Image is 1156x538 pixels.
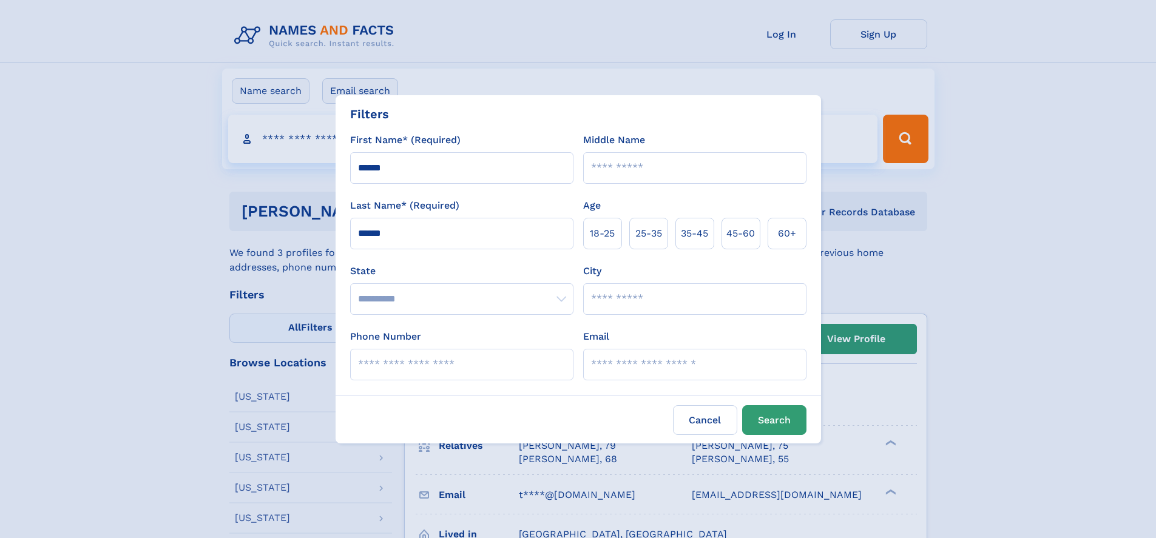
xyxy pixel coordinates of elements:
div: Filters [350,105,389,123]
span: 18‑25 [590,226,615,241]
span: 60+ [778,226,796,241]
span: 45‑60 [726,226,755,241]
label: First Name* (Required) [350,133,461,147]
label: Cancel [673,405,737,435]
span: 25‑35 [635,226,662,241]
label: Email [583,329,609,344]
button: Search [742,405,806,435]
label: Phone Number [350,329,421,344]
label: Age [583,198,601,213]
label: Middle Name [583,133,645,147]
span: 35‑45 [681,226,708,241]
label: City [583,264,601,278]
label: Last Name* (Required) [350,198,459,213]
label: State [350,264,573,278]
